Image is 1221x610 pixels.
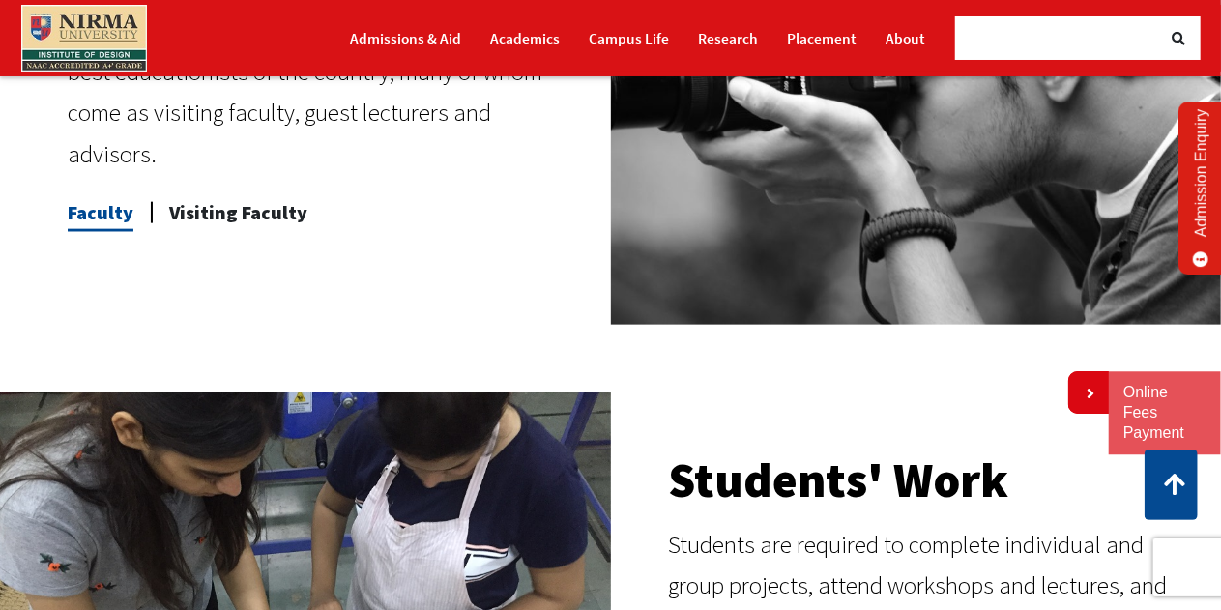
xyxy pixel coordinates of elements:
a: Visiting Faculty [169,193,307,232]
a: About [887,21,926,55]
img: main_logo [21,5,147,72]
a: Placement [788,21,858,55]
div: The students are learning under the guidance of the best educationists of the country, many of wh... [68,10,582,174]
a: Campus Life [590,21,670,55]
a: Faculty [68,193,133,232]
a: Academics [491,21,561,55]
a: Online Fees Payment [1123,383,1206,443]
h2: Students' Work [669,456,1203,505]
a: Admissions & Aid [351,21,462,55]
a: Research [699,21,759,55]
